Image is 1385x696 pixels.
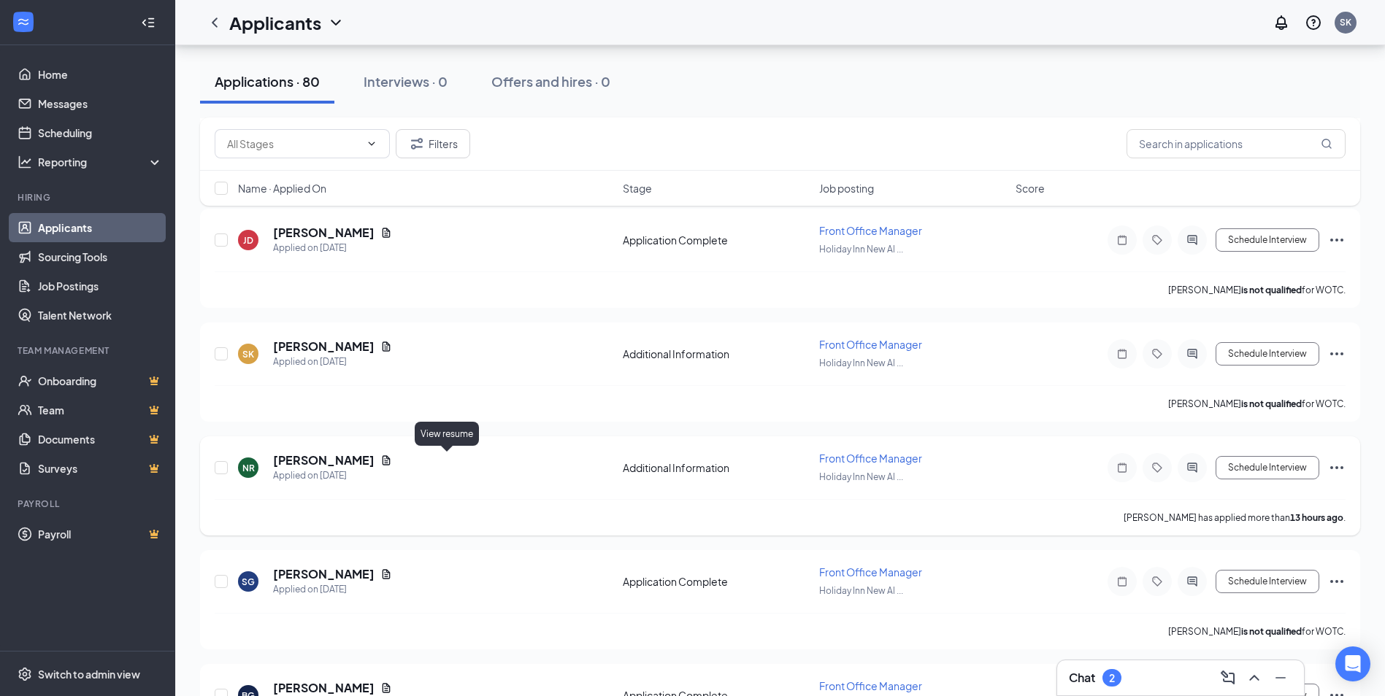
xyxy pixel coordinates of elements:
[16,15,31,29] svg: WorkstreamLogo
[819,585,903,596] span: Holiday Inn New Al ...
[273,468,392,483] div: Applied on [DATE]
[1148,462,1166,473] svg: Tag
[38,89,163,118] a: Messages
[18,498,160,510] div: Payroll
[1340,16,1351,28] div: SK
[38,454,163,483] a: SurveysCrown
[38,118,163,147] a: Scheduling
[1272,669,1289,687] svg: Minimize
[1113,462,1131,473] svg: Note
[38,425,163,454] a: DocumentsCrown
[819,357,903,368] span: Holiday Inn New Al ...
[1241,626,1302,637] b: is not qualified
[242,576,255,588] div: SG
[819,224,922,237] span: Front Office Manager
[1273,14,1290,31] svg: Notifications
[1305,14,1322,31] svg: QuestionInfo
[38,667,140,681] div: Switch to admin view
[1127,129,1346,158] input: Search in applications
[1328,345,1346,363] svg: Ellipses
[1168,284,1346,296] p: [PERSON_NAME] for WOTC.
[415,422,479,446] div: View resume
[1183,234,1201,246] svg: ActiveChat
[243,234,253,247] div: JD
[38,519,163,549] a: PayrollCrown
[242,462,255,474] div: NR
[1216,228,1319,252] button: Schedule Interview
[1148,348,1166,360] svg: Tag
[242,348,254,360] div: SK
[364,72,448,90] div: Interviews · 0
[819,181,874,196] span: Job posting
[206,14,223,31] svg: ChevronLeft
[238,181,326,196] span: Name · Applied On
[396,129,470,158] button: Filter Filters
[1269,666,1292,689] button: Minimize
[273,452,375,468] h5: [PERSON_NAME]
[819,452,922,465] span: Front Office Manager
[1183,576,1201,587] svg: ActiveChat
[819,244,903,255] span: Holiday Inn New Al ...
[380,455,392,466] svg: Document
[38,271,163,301] a: Job Postings
[1219,669,1237,687] svg: ComposeMessage
[273,680,375,696] h5: [PERSON_NAME]
[380,568,392,580] svg: Document
[1246,669,1263,687] svg: ChevronUp
[38,60,163,89] a: Home
[38,395,163,425] a: TeamCrown
[1168,625,1346,638] p: [PERSON_NAME] for WOTC.
[273,225,375,241] h5: [PERSON_NAME]
[273,339,375,355] h5: [PERSON_NAME]
[273,582,392,597] div: Applied on [DATE]
[1113,576,1131,587] svg: Note
[215,72,320,90] div: Applications · 80
[380,227,392,239] svg: Document
[1016,181,1045,196] span: Score
[38,155,164,169] div: Reporting
[1168,398,1346,410] p: [PERSON_NAME] for WOTC.
[1321,138,1332,150] svg: MagnifyingGlass
[819,679,922,692] span: Front Office Manager
[1216,342,1319,366] button: Schedule Interview
[141,15,156,30] svg: Collapse
[273,241,392,255] div: Applied on [DATE]
[38,242,163,271] a: Sourcing Tools
[38,213,163,242] a: Applicants
[38,301,163,330] a: Talent Network
[623,460,810,475] div: Additional Information
[623,347,810,361] div: Additional Information
[1148,576,1166,587] svg: Tag
[227,136,360,152] input: All Stages
[1335,646,1370,681] div: Open Intercom Messenger
[623,574,810,589] div: Application Complete
[1216,666,1240,689] button: ComposeMessage
[18,191,160,204] div: Hiring
[380,341,392,352] svg: Document
[327,14,345,31] svg: ChevronDown
[1328,573,1346,590] svg: Ellipses
[623,181,652,196] span: Stage
[38,366,163,395] a: OnboardingCrown
[408,135,426,152] svg: Filter
[623,233,810,247] div: Application Complete
[1113,348,1131,360] svg: Note
[366,138,377,150] svg: ChevronDown
[18,155,32,169] svg: Analysis
[1183,348,1201,360] svg: ActiveChat
[18,344,160,357] div: Team Management
[1216,456,1319,479] button: Schedule Interview
[1290,512,1343,523] b: 13 hours ago
[1109,672,1115,684] div: 2
[380,682,392,694] svg: Document
[273,566,375,582] h5: [PERSON_NAME]
[1243,666,1266,689] button: ChevronUp
[273,355,392,369] div: Applied on [DATE]
[1241,285,1302,295] b: is not qualified
[1183,462,1201,473] svg: ActiveChat
[1216,570,1319,593] button: Schedule Interview
[1069,670,1095,686] h3: Chat
[1241,398,1302,409] b: is not qualified
[18,667,32,681] svg: Settings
